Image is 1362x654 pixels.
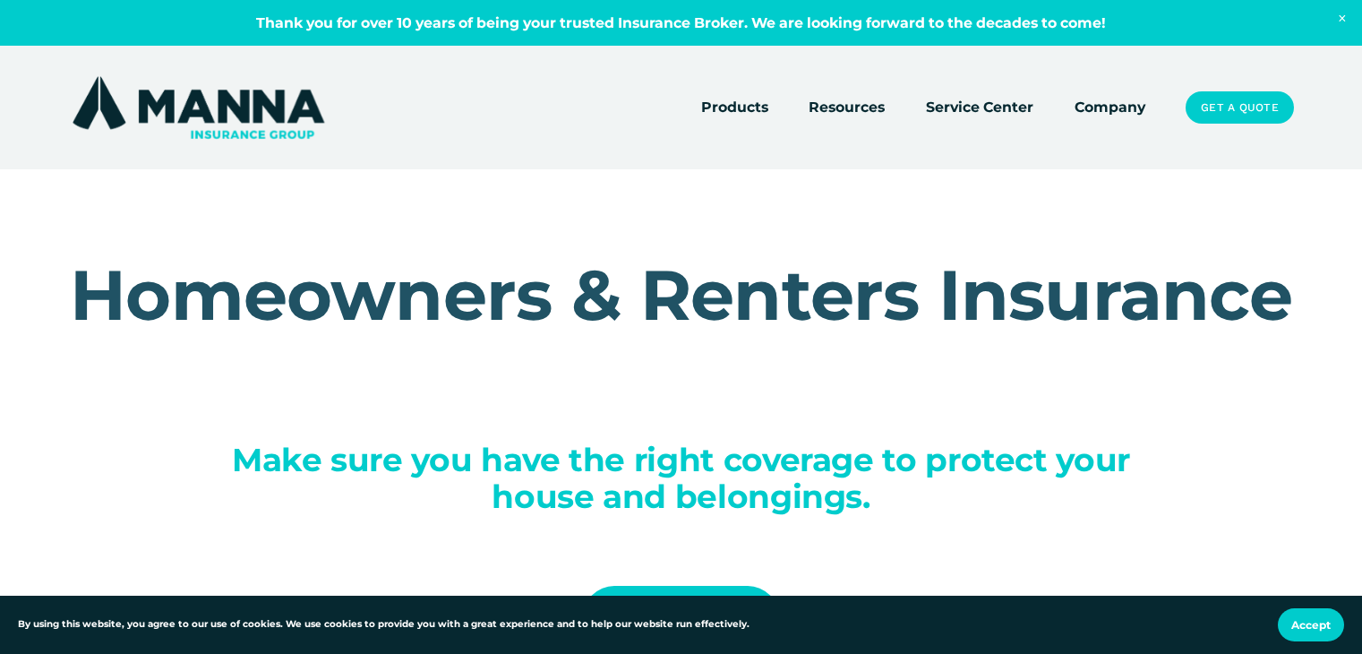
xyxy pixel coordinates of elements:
[70,253,1292,338] span: Homeowners & Renters Insurance
[18,617,750,632] p: By using this website, you agree to our use of cookies. We use cookies to provide you with a grea...
[926,95,1033,120] a: Service Center
[1075,95,1145,120] a: Company
[1291,618,1331,632] span: Accept
[68,73,329,142] img: Manna Insurance Group
[1278,608,1344,641] button: Accept
[809,95,885,120] a: folder dropdown
[701,96,768,118] span: Products
[232,440,1139,516] span: Make sure you have the right coverage to protect your house and belongings.
[701,95,768,120] a: folder dropdown
[809,96,885,118] span: Resources
[583,586,779,649] a: Get a Quote
[1186,91,1294,124] a: Get a Quote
